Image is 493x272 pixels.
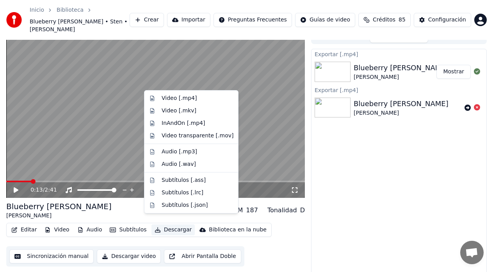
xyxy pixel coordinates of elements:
[74,224,105,235] button: Audio
[373,16,395,24] span: Créditos
[30,6,130,34] nav: breadcrumb
[30,186,49,194] div: /
[162,201,208,209] div: Subtítulos [.json]
[214,13,292,27] button: Preguntas Frecuentes
[354,62,449,73] div: Blueberry [PERSON_NAME]
[57,6,84,14] a: Biblioteca
[414,13,471,27] button: Configuración
[162,132,233,140] div: Video transparente [.mov]
[295,13,355,27] button: Guías de video
[30,186,43,194] span: 0:13
[167,13,210,27] button: Importar
[162,189,203,197] div: Subtítulos [.lrc]
[354,109,449,117] div: [PERSON_NAME]
[428,16,466,24] div: Configuración
[6,212,112,220] div: [PERSON_NAME]
[164,249,241,263] button: Abrir Pantalla Doble
[436,65,471,79] button: Mostrar
[311,85,486,94] div: Exportar [.mp4]
[162,107,196,115] div: Video [.mkv]
[130,13,164,27] button: Crear
[354,73,449,81] div: [PERSON_NAME]
[97,249,161,263] button: Descargar video
[8,224,40,235] button: Editar
[44,186,57,194] span: 2:41
[162,160,196,168] div: Audio [.wav]
[162,119,205,127] div: InAndOn [.mp4]
[246,206,258,215] div: 187
[30,18,130,34] span: Blueberry [PERSON_NAME] • Sten • [PERSON_NAME]
[311,49,486,59] div: Exportar [.mp4]
[30,6,44,14] a: Inicio
[41,224,72,235] button: Video
[300,206,305,215] div: D
[354,98,449,109] div: Blueberry [PERSON_NAME]
[267,206,297,215] div: Tonalidad
[107,224,150,235] button: Subtítulos
[399,16,406,24] span: 85
[358,13,411,27] button: Créditos85
[162,176,206,184] div: Subtítulos [.ass]
[6,12,22,28] img: youka
[209,226,267,234] div: Biblioteca en la nube
[162,148,197,156] div: Audio [.mp3]
[9,249,94,263] button: Sincronización manual
[6,201,112,212] div: Blueberry [PERSON_NAME]
[460,241,484,264] div: Öppna chatt
[151,224,195,235] button: Descargar
[162,94,197,102] div: Video [.mp4]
